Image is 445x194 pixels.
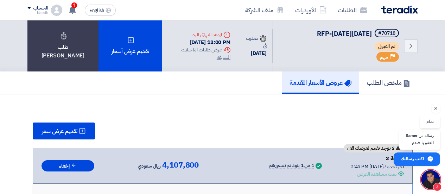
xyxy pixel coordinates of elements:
span: 3 [433,183,441,191]
span: لا يوجد تقييم لعرضك الان [347,146,394,151]
h5: ملخص الطلب [367,79,410,87]
a: الطلبات [332,2,373,18]
a: ملخص الطلب [359,71,418,94]
span: 4,107,800 [162,161,199,169]
span: رسالة من [419,134,434,138]
span: مهم [380,54,388,61]
button: English [85,5,116,16]
a: فتح المحادثة [421,170,440,189]
div: طلب [PERSON_NAME] [27,20,99,71]
button: تقديم عرض سعر [33,123,95,139]
div: #70718 [378,31,395,36]
div: تمت مشاهدة العرض [357,170,396,178]
div: عرض طلبات التاجيلات السابقه [167,46,230,61]
a: ملف الشركة [240,2,290,18]
span: RFP-[DATE][DATE] [317,29,372,38]
span: تمام [426,118,434,125]
img: Teradix logo [381,6,418,14]
span: 1 [71,2,77,8]
span: تقديم عرض سعر [42,129,77,134]
h5: عروض الأسعار المقدمة [290,79,351,87]
div: تقديم عرض أسعار [98,20,162,71]
span: Samer [406,134,418,138]
span: اكتب رسالتك [401,153,424,165]
div: الحساب [33,5,48,11]
span: English [89,8,104,13]
h5: RFP-Saudi National Day 2025 [317,29,400,39]
div: صدرت في [242,35,267,49]
div: نسخة 2 [351,154,404,163]
div: 1 من 1 بنود تم تسعيرهم [269,163,314,169]
div: Nassib [27,11,48,15]
span: تم القبول [375,42,399,51]
span: العفو يا فندم [406,139,434,146]
div: أخر تحديث [DATE] 2:40 PM [351,163,404,170]
a: الأوردرات [290,2,332,18]
img: profile_test.png [51,5,62,16]
button: إخفاء [42,160,94,172]
a: عروض الأسعار المقدمة [282,71,359,94]
div: [DATE] 12:00 PM [167,38,230,46]
div: [DATE] [242,49,267,57]
span: ريال سعودي [138,162,161,170]
div: الموعد النهائي للرد [167,31,230,38]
